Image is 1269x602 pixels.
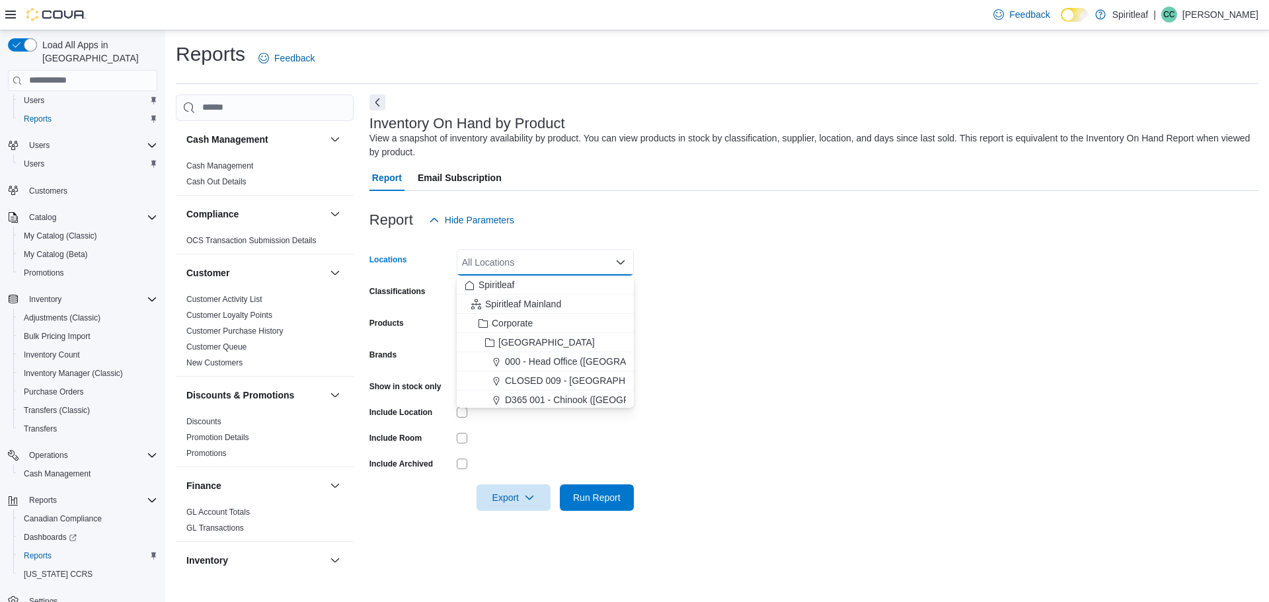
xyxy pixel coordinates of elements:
button: Finance [186,479,325,492]
a: Promotion Details [186,433,249,442]
a: Users [19,156,50,172]
span: Adjustments (Classic) [19,310,157,326]
span: Discounts [186,416,221,427]
span: [GEOGRAPHIC_DATA] [498,336,595,349]
a: Promotions [186,449,227,458]
a: Customer Queue [186,342,247,352]
span: Canadian Compliance [24,513,102,524]
span: Transfers (Classic) [24,405,90,416]
span: Customer Purchase History [186,326,284,336]
span: GL Transactions [186,523,244,533]
button: Operations [3,446,163,465]
a: Cash Out Details [186,177,247,186]
button: Inventory [3,290,163,309]
input: Dark Mode [1061,8,1089,22]
a: OCS Transaction Submission Details [186,236,317,245]
button: [GEOGRAPHIC_DATA] [457,333,634,352]
button: Inventory Manager (Classic) [13,364,163,383]
span: Catalog [29,212,56,223]
h3: Inventory On Hand by Product [369,116,565,132]
a: Canadian Compliance [19,511,107,527]
span: Inventory Manager (Classic) [24,368,123,379]
label: Locations [369,254,407,265]
a: Transfers [19,421,62,437]
button: Canadian Compliance [13,509,163,528]
button: D365 001 - Chinook ([GEOGRAPHIC_DATA]) [457,391,634,410]
a: Customer Activity List [186,295,262,304]
div: Compliance [176,233,354,254]
button: Customer [327,265,343,281]
span: Feedback [274,52,315,65]
button: Inventory Count [13,346,163,364]
button: Catalog [24,209,61,225]
span: Cash Management [186,161,253,171]
span: Corporate [492,317,533,330]
a: Purchase Orders [19,384,89,400]
a: Inventory Count [19,347,85,363]
label: Include Archived [369,459,433,469]
p: | [1153,7,1156,22]
span: Customer Loyalty Points [186,310,272,320]
span: My Catalog (Classic) [19,228,157,244]
button: Reports [13,546,163,565]
a: Customer Purchase History [186,326,284,336]
label: Include Room [369,433,422,443]
button: Cash Management [186,133,325,146]
button: Discounts & Promotions [327,387,343,403]
span: Cash Out Details [186,176,247,187]
span: Customers [29,186,67,196]
a: Reports [19,548,57,564]
span: Promotions [24,268,64,278]
h3: Compliance [186,207,239,221]
span: Promotions [186,448,227,459]
a: Feedback [253,45,320,71]
div: Finance [176,504,354,541]
div: View a snapshot of inventory availability by product. You can view products in stock by classific... [369,132,1252,159]
img: Cova [26,8,86,21]
button: Hide Parameters [424,207,519,233]
h3: Cash Management [186,133,268,146]
div: Discounts & Promotions [176,414,354,467]
span: Reports [24,114,52,124]
a: Customer Loyalty Points [186,311,272,320]
label: Include Location [369,407,432,418]
span: [US_STATE] CCRS [24,569,93,580]
button: Next [369,94,385,110]
span: Bulk Pricing Import [19,328,157,344]
button: Inventory [186,554,325,567]
span: Promotions [19,265,157,281]
span: Run Report [573,491,621,504]
button: Users [13,91,163,110]
h1: Reports [176,41,245,67]
button: Users [24,137,55,153]
button: Transfers (Classic) [13,401,163,420]
span: Feedback [1009,8,1050,21]
button: Inventory [24,291,67,307]
h3: Customer [186,266,229,280]
button: My Catalog (Classic) [13,227,163,245]
div: Cash Management [176,158,354,195]
span: GL Account Totals [186,507,250,517]
button: Reports [24,492,62,508]
span: Inventory [24,291,157,307]
label: Brands [369,350,397,360]
a: My Catalog (Classic) [19,228,102,244]
span: Dashboards [24,532,77,543]
a: New Customers [186,358,243,367]
span: Reports [29,495,57,506]
div: Courtney C [1161,7,1177,22]
a: [US_STATE] CCRS [19,566,98,582]
button: Run Report [560,484,634,511]
h3: Discounts & Promotions [186,389,294,402]
a: Discounts [186,417,221,426]
span: Users [19,93,157,108]
span: Report [372,165,402,191]
button: Catalog [3,208,163,227]
button: Spiritleaf [457,276,634,295]
button: Close list of options [615,257,626,268]
span: Users [29,140,50,151]
span: Inventory Count [19,347,157,363]
span: Users [19,156,157,172]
